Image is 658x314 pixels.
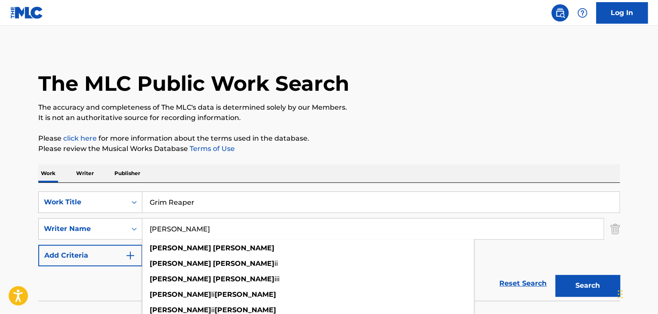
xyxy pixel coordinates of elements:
div: Work Title [44,197,121,207]
strong: [PERSON_NAME] [213,244,274,252]
a: Public Search [551,4,569,22]
strong: [PERSON_NAME] [150,275,211,283]
strong: [PERSON_NAME] [215,290,276,299]
img: 9d2ae6d4665cec9f34b9.svg [125,250,135,261]
strong: [PERSON_NAME] [213,259,274,268]
img: help [577,8,587,18]
div: Writer Name [44,224,121,234]
p: Please review the Musical Works Database [38,144,620,154]
p: Work [38,164,58,182]
div: Help [574,4,591,22]
strong: [PERSON_NAME] [215,306,276,314]
h1: The MLC Public Work Search [38,71,349,96]
span: ii [211,306,215,314]
img: MLC Logo [10,6,43,19]
img: Delete Criterion [610,218,620,240]
a: Terms of Use [188,145,235,153]
span: ii [274,259,278,268]
button: Add Criteria [38,245,142,266]
p: Please for more information about the terms used in the database. [38,133,620,144]
iframe: Chat Widget [615,273,658,314]
button: Search [555,275,620,296]
p: Publisher [112,164,143,182]
span: li [211,290,215,299]
p: Writer [74,164,96,182]
strong: [PERSON_NAME] [213,275,274,283]
a: Log In [596,2,648,24]
p: The accuracy and completeness of The MLC's data is determined solely by our Members. [38,102,620,113]
strong: [PERSON_NAME] [150,244,211,252]
div: Drag [618,281,623,307]
a: Reset Search [495,274,551,293]
strong: [PERSON_NAME] [150,259,211,268]
strong: [PERSON_NAME] [150,290,211,299]
p: It is not an authoritative source for recording information. [38,113,620,123]
form: Search Form [38,191,620,301]
strong: [PERSON_NAME] [150,306,211,314]
span: iii [274,275,280,283]
img: search [555,8,565,18]
a: click here [63,134,97,142]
